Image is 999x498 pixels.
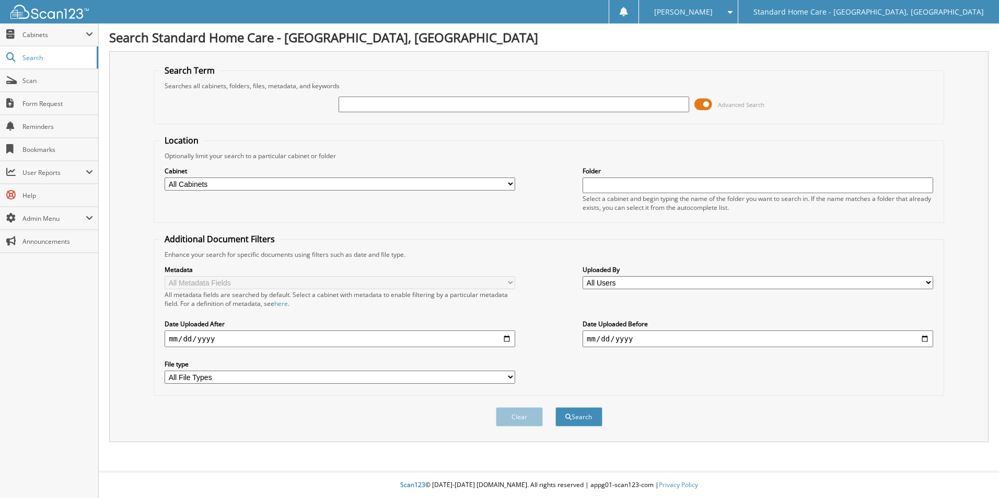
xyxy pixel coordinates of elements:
span: Bookmarks [22,145,93,154]
a: here [274,299,288,308]
iframe: Chat Widget [947,448,999,498]
label: File type [165,360,515,369]
span: Advanced Search [718,101,764,109]
div: Select a cabinet and begin typing the name of the folder you want to search in. If the name match... [583,194,933,212]
a: Privacy Policy [659,480,698,489]
input: end [583,330,933,347]
input: start [165,330,515,347]
div: All metadata fields are searched by default. Select a cabinet with metadata to enable filtering b... [165,290,515,308]
div: Optionally limit your search to a particular cabinet or folder [159,151,938,160]
button: Clear [496,407,543,426]
legend: Location [159,135,204,146]
span: User Reports [22,168,86,177]
div: Searches all cabinets, folders, files, metadata, and keywords [159,81,938,90]
label: Metadata [165,265,515,274]
label: Cabinet [165,167,515,175]
span: Reminders [22,122,93,131]
label: Uploaded By [583,265,933,274]
span: Scan [22,76,93,85]
label: Folder [583,167,933,175]
label: Date Uploaded After [165,319,515,328]
span: Admin Menu [22,214,86,223]
div: Enhance your search for specific documents using filters such as date and file type. [159,250,938,259]
span: Announcements [22,237,93,246]
legend: Search Term [159,65,220,76]
span: Form Request [22,99,93,108]
span: Help [22,191,93,200]
span: [PERSON_NAME] [654,9,713,15]
button: Search [555,407,602,426]
span: Cabinets [22,30,86,39]
img: scan123-logo-white.svg [10,5,89,19]
legend: Additional Document Filters [159,233,280,245]
span: Standard Home Care - [GEOGRAPHIC_DATA], [GEOGRAPHIC_DATA] [753,9,984,15]
h1: Search Standard Home Care - [GEOGRAPHIC_DATA], [GEOGRAPHIC_DATA] [109,29,989,46]
span: Search [22,53,91,62]
span: Scan123 [400,480,425,489]
label: Date Uploaded Before [583,319,933,328]
div: © [DATE]-[DATE] [DOMAIN_NAME]. All rights reserved | appg01-scan123-com | [99,472,999,498]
